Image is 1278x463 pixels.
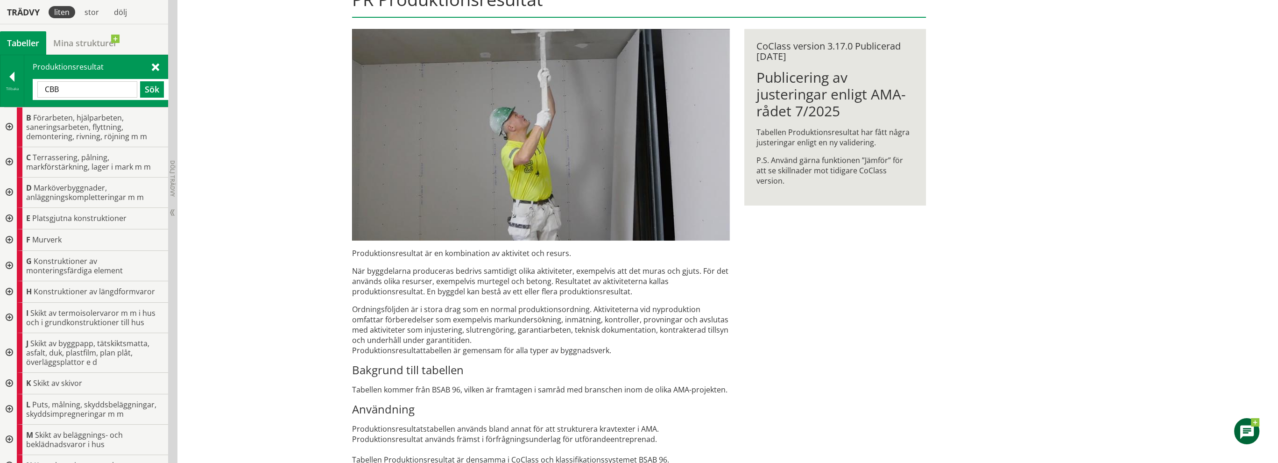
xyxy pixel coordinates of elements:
[26,213,30,223] span: E
[169,160,177,197] span: Dölj trädvy
[26,308,155,328] span: Skikt av termoisolervaror m m i hus och i grundkonstruktioner till hus
[34,286,155,297] span: Konstruktioner av längdformvaror
[756,127,914,148] p: Tabellen Produktionsresultat har fått några justeringar enligt en ny validering.
[26,183,32,193] span: D
[26,338,149,367] span: Skikt av byggpapp, tätskiktsmatta, asfalt, duk, plastfilm, plan plåt, överläggsplattor e d
[26,338,28,349] span: J
[352,363,730,377] h3: Bakgrund till tabellen
[26,152,151,172] span: Terrassering, pålning, markförstärkning, lager i mark m m
[352,248,730,258] p: Produktionsresultat är en kombination av aktivitet och resurs.
[352,402,730,416] h3: Användning
[46,31,124,55] a: Mina strukturer
[26,286,32,297] span: H
[26,399,30,410] span: L
[756,69,914,120] h1: Publicering av justeringar enligt AMA-rådet 7/2025
[2,7,45,17] div: Trädvy
[152,62,159,71] span: Stäng sök
[140,81,164,98] button: Sök
[0,85,24,93] div: Tillbaka
[26,113,147,142] span: Förarbeten, hjälparbeten, saneringsarbeten, flyttning, demontering, rivning, röjning m m
[352,304,730,356] p: Ordningsföljden är i stora drag som en normal produktionsordning. Aktiviteterna vid nyproduktion ...
[756,41,914,62] div: CoClass version 3.17.0 Publicerad [DATE]
[756,155,914,186] p: P.S. Använd gärna funktionen ”Jämför” för att se skillnader mot tidigare CoClass version.
[26,183,144,202] span: Marköverbyggnader, anläggningskompletteringar m m
[26,152,31,163] span: C
[26,113,31,123] span: B
[33,378,82,388] span: Skikt av skivor
[26,430,33,440] span: M
[24,55,168,107] div: Produktionsresultat
[79,6,105,18] div: stor
[37,81,137,98] input: Sök
[26,430,123,449] span: Skikt av beläggnings- och beklädnadsvaror i hus
[26,235,30,245] span: F
[26,399,156,419] span: Puts, målning, skyddsbeläggningar, skyddsimpregneringar m m
[26,256,32,266] span: G
[352,29,730,241] img: pr-tabellen-spackling-tak-3.jpg
[26,256,123,276] span: Konstruktioner av monteringsfärdiga element
[352,266,730,297] p: När byggdelarna produceras bedrivs samtidigt olika aktiviteter, exempelvis att det muras och gjut...
[49,6,75,18] div: liten
[32,235,62,245] span: Murverk
[26,378,31,388] span: K
[26,308,28,318] span: I
[108,6,133,18] div: dölj
[352,385,730,395] p: Tabellen kommer från BSAB 96, vilken är framtagen i samråd med branschen inom de olika AMA-projek...
[32,213,127,223] span: Platsgjutna konstruktioner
